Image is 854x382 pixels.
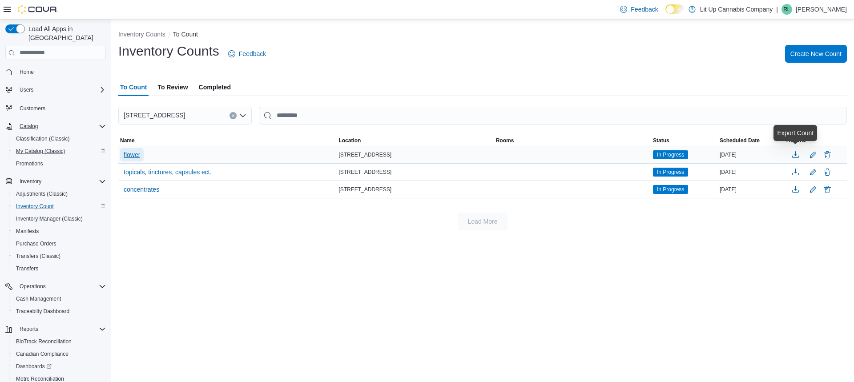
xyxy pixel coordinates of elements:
[16,281,49,292] button: Operations
[9,157,109,170] button: Promotions
[12,349,72,359] a: Canadian Compliance
[790,49,842,58] span: Create New Count
[12,201,57,212] a: Inventory Count
[12,251,64,261] a: Transfers (Classic)
[2,101,109,114] button: Customers
[2,65,109,78] button: Home
[458,213,508,230] button: Load More
[259,107,847,125] input: This is a search bar. After typing your query, hit enter to filter the results lower in the page.
[9,225,109,237] button: Manifests
[468,217,498,226] span: Load More
[337,135,494,146] button: Location
[16,215,83,222] span: Inventory Manager (Classic)
[124,168,212,177] span: topicals, tinctures, capsules ect.
[20,283,46,290] span: Operations
[16,135,70,142] span: Classification (Classic)
[225,45,270,63] a: Feedback
[12,213,106,224] span: Inventory Manager (Classic)
[657,168,684,176] span: In Progress
[25,24,106,42] span: Load All Apps in [GEOGRAPHIC_DATA]
[16,121,106,132] span: Catalog
[783,4,790,15] span: RL
[9,133,109,145] button: Classification (Classic)
[118,42,219,60] h1: Inventory Counts
[822,167,833,177] button: Delete
[796,4,847,15] p: [PERSON_NAME]
[338,137,361,144] span: Location
[16,176,106,187] span: Inventory
[120,183,163,196] button: concentrates
[776,4,778,15] p: |
[16,281,106,292] span: Operations
[808,183,818,196] button: Edit count details
[12,133,73,144] a: Classification (Classic)
[2,175,109,188] button: Inventory
[657,185,684,193] span: In Progress
[20,326,38,333] span: Reports
[338,151,391,158] span: [STREET_ADDRESS]
[124,110,185,121] span: [STREET_ADDRESS]
[12,189,106,199] span: Adjustments (Classic)
[16,228,39,235] span: Manifests
[20,123,38,130] span: Catalog
[12,251,106,261] span: Transfers (Classic)
[12,336,75,347] a: BioTrack Reconciliation
[12,306,73,317] a: Traceabilty Dashboard
[653,150,688,159] span: In Progress
[16,84,37,95] button: Users
[12,361,106,372] span: Dashboards
[12,146,69,157] a: My Catalog (Classic)
[616,0,661,18] a: Feedback
[16,324,106,334] span: Reports
[700,4,773,15] p: Lit Up Cannabis Company
[2,280,109,293] button: Operations
[822,184,833,195] button: Delete
[720,137,760,144] span: Scheduled Date
[12,238,106,249] span: Purchase Orders
[9,335,109,348] button: BioTrack Reconciliation
[9,305,109,318] button: Traceabilty Dashboard
[16,265,38,272] span: Transfers
[781,4,792,15] div: Roy Lackey
[16,253,60,260] span: Transfers (Classic)
[718,184,785,195] div: [DATE]
[239,49,266,58] span: Feedback
[16,121,41,132] button: Catalog
[822,149,833,160] button: Delete
[653,185,688,194] span: In Progress
[657,151,684,159] span: In Progress
[777,129,814,137] div: Export Count
[16,240,56,247] span: Purchase Orders
[16,148,65,155] span: My Catalog (Classic)
[338,169,391,176] span: [STREET_ADDRESS]
[157,78,188,96] span: To Review
[718,135,785,146] button: Scheduled Date
[653,168,688,177] span: In Progress
[120,137,135,144] span: Name
[9,250,109,262] button: Transfers (Classic)
[9,200,109,213] button: Inventory Count
[9,237,109,250] button: Purchase Orders
[494,135,651,146] button: Rooms
[9,293,109,305] button: Cash Management
[12,294,106,304] span: Cash Management
[120,148,144,161] button: flower
[12,158,106,169] span: Promotions
[16,160,43,167] span: Promotions
[120,78,147,96] span: To Count
[12,226,42,237] a: Manifests
[20,105,45,112] span: Customers
[124,185,159,194] span: concentrates
[16,203,54,210] span: Inventory Count
[12,263,106,274] span: Transfers
[124,150,140,159] span: flower
[16,190,68,197] span: Adjustments (Classic)
[16,176,45,187] button: Inventory
[12,263,42,274] a: Transfers
[16,324,42,334] button: Reports
[20,86,33,93] span: Users
[12,158,47,169] a: Promotions
[665,4,684,14] input: Dark Mode
[12,361,55,372] a: Dashboards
